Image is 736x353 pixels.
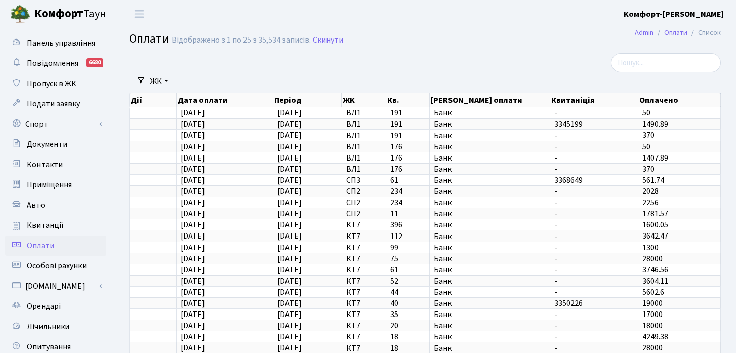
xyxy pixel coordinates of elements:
span: Опитування [27,341,71,352]
span: 191 [390,132,425,140]
span: - [554,154,634,162]
span: 176 [390,143,425,151]
span: [DATE] [181,141,205,152]
span: Повідомлення [27,58,78,69]
span: Банк [434,143,546,151]
span: - [554,310,634,319]
span: 20 [390,322,425,330]
span: 1300 [642,242,659,253]
span: КТ7 [346,310,382,319]
span: Банк [434,221,546,229]
span: [DATE] [277,219,302,230]
span: 35 [390,310,425,319]
span: Банк [434,120,546,128]
span: Документи [27,139,67,150]
a: Подати заявку [5,94,106,114]
span: [DATE] [277,242,302,253]
span: [DATE] [277,276,302,287]
span: ВЛ1 [346,109,382,117]
span: 2256 [642,197,659,208]
a: Контакти [5,154,106,175]
span: - [554,288,634,296]
span: 5602.6 [642,287,664,298]
span: Контакти [27,159,63,170]
span: - [554,277,634,285]
span: 52 [390,277,425,285]
span: [DATE] [181,164,205,175]
span: Банк [434,132,546,140]
span: 18 [390,333,425,341]
span: [DATE] [277,231,302,242]
span: 191 [390,120,425,128]
span: - [554,143,634,151]
span: Банк [434,232,546,241]
span: Квитанції [27,220,64,231]
span: - [554,187,634,195]
a: Admin [635,27,653,38]
span: Панель управління [27,37,95,49]
span: 3604.11 [642,276,668,287]
span: Банк [434,255,546,263]
li: Список [687,27,721,38]
a: Орендарі [5,296,106,317]
span: [DATE] [181,219,205,230]
span: [DATE] [277,152,302,164]
span: Авто [27,200,45,211]
span: Орендарі [27,301,61,312]
span: - [554,266,634,274]
span: Банк [434,277,546,285]
span: ВЛ1 [346,143,382,151]
span: [DATE] [277,309,302,320]
span: Приміщення [27,179,72,190]
span: [DATE] [277,107,302,119]
span: Оплати [27,240,54,251]
span: [DATE] [181,287,205,298]
span: 50 [642,141,650,152]
span: Банк [434,154,546,162]
span: Пропуск в ЖК [27,78,76,89]
a: Приміщення [5,175,106,195]
span: 17000 [642,309,663,320]
span: Банк [434,210,546,218]
span: - [554,344,634,352]
span: 396 [390,221,425,229]
span: СП3 [346,176,382,184]
span: [DATE] [181,320,205,331]
span: 75 [390,255,425,263]
span: СП2 [346,210,382,218]
img: logo.png [10,4,30,24]
span: [DATE] [277,264,302,276]
span: 234 [390,199,425,207]
a: Повідомлення6680 [5,53,106,73]
span: Таун [34,6,106,23]
a: Квитанції [5,215,106,236]
span: КТ7 [346,232,382,241]
span: СП2 [346,199,382,207]
span: [DATE] [277,175,302,186]
span: [DATE] [181,130,205,141]
th: Кв. [386,93,430,107]
span: Банк [434,310,546,319]
span: - [554,244,634,252]
span: - [554,109,634,117]
span: 1781.57 [642,208,668,219]
span: [DATE] [277,186,302,197]
span: - [554,333,634,341]
span: 3368649 [554,176,634,184]
span: [DATE] [181,276,205,287]
span: 3642.47 [642,231,668,242]
span: [DATE] [277,141,302,152]
a: Документи [5,134,106,154]
span: 176 [390,165,425,173]
span: [DATE] [277,331,302,342]
span: [DATE] [277,298,302,309]
span: [DATE] [277,130,302,141]
span: [DATE] [277,253,302,264]
span: Банк [434,266,546,274]
span: [DATE] [181,264,205,276]
span: КТ7 [346,333,382,341]
span: Банк [434,299,546,307]
span: [DATE] [277,320,302,331]
span: 50 [642,107,650,119]
a: Пропуск в ЖК [5,73,106,94]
